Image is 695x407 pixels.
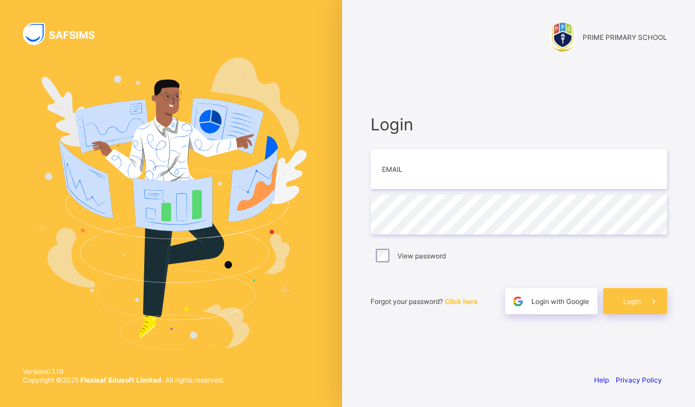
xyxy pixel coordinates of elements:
[371,297,478,306] span: Forgot your password?
[594,376,609,384] a: Help
[371,114,667,134] span: Login
[583,33,667,42] span: PRIME PRIMARY SCHOOL
[23,367,224,376] span: Version 0.1.19
[445,297,478,306] a: Click here
[80,376,164,384] strong: Flexisaf Edusoft Limited.
[397,252,446,260] label: View password
[35,57,307,349] img: Hero Image
[623,297,641,306] span: Login
[23,23,108,45] img: SAFSIMS Logo
[616,376,662,384] a: Privacy Policy
[23,376,224,384] span: Copyright © 2025 All rights reserved.
[531,297,589,306] span: Login with Google
[511,295,525,308] img: google.396cfc9801f0270233282035f929180a.svg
